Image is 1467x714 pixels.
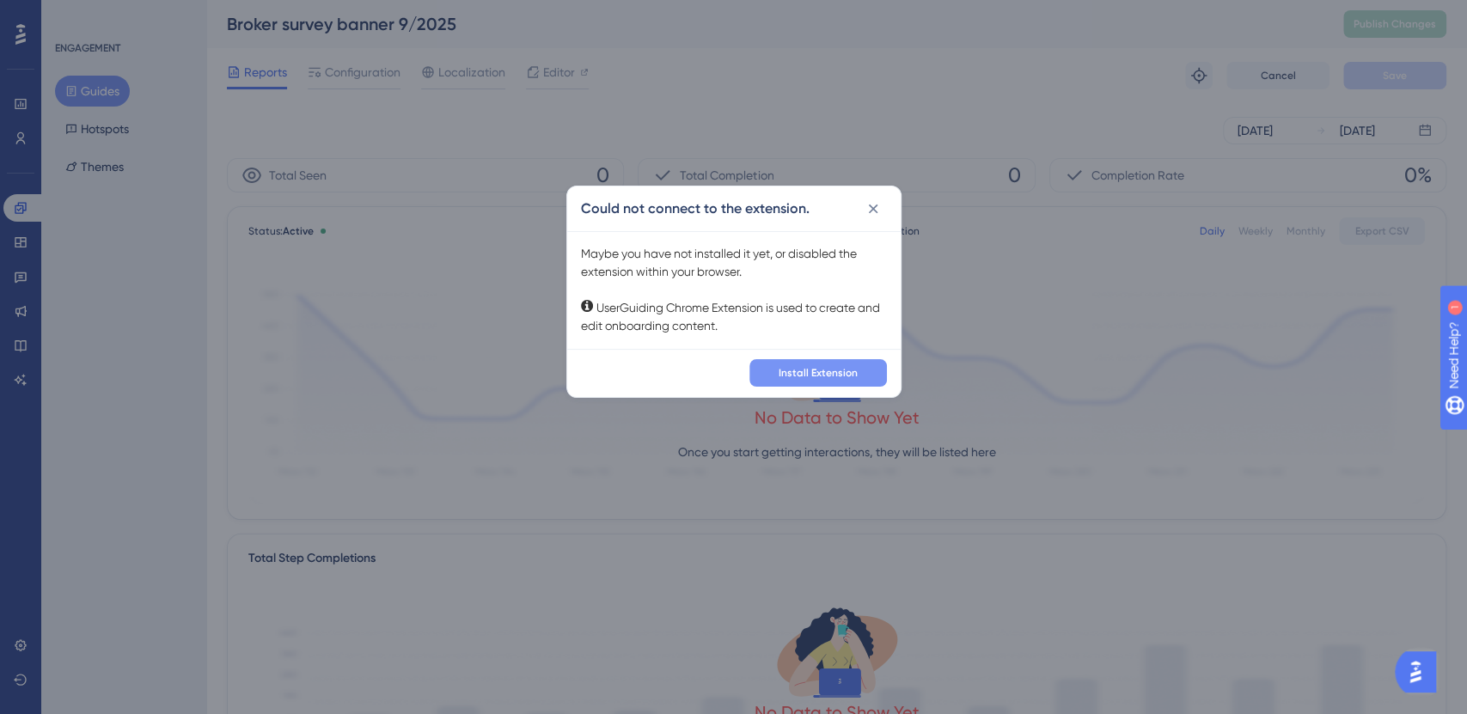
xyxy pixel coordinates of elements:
[581,198,810,219] h2: Could not connect to the extension.
[581,245,887,335] div: Maybe you have not installed it yet, or disabled the extension within your browser. UserGuiding C...
[40,4,107,25] span: Need Help?
[779,366,858,380] span: Install Extension
[119,9,125,22] div: 1
[1395,646,1446,698] iframe: UserGuiding AI Assistant Launcher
